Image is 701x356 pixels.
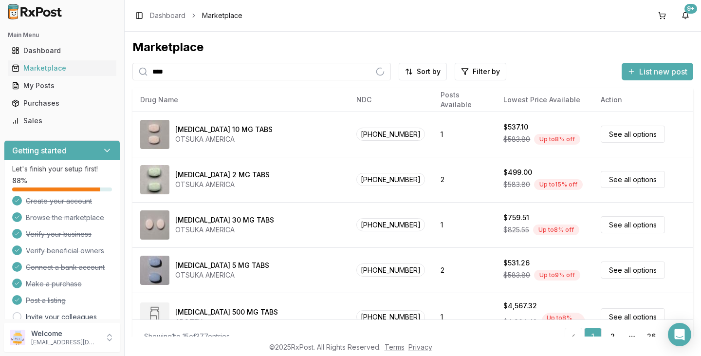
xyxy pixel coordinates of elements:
th: Drug Name [132,88,349,112]
div: My Posts [12,81,112,91]
a: 2 [604,328,621,345]
div: Sales [12,116,112,126]
th: Lowest Price Available [496,88,593,112]
div: OTSUKA AMERICA [175,270,269,280]
div: Marketplace [12,63,112,73]
a: Purchases [8,94,116,112]
p: [EMAIL_ADDRESS][DOMAIN_NAME] [31,338,99,346]
th: NDC [349,88,433,112]
div: Showing 1 to 15 of 377 entries [144,332,230,341]
div: Up to 8 % off [533,225,579,235]
span: [PHONE_NUMBER] [356,128,425,141]
a: Dashboard [150,11,185,20]
img: RxPost Logo [4,4,66,19]
button: Filter by [455,63,506,80]
img: Abilify 30 MG TABS [140,210,169,240]
a: See all options [601,262,665,279]
div: Up to 15 % off [534,179,583,190]
button: Sort by [399,63,447,80]
span: Connect a bank account [26,262,105,272]
div: $537.10 [503,122,528,132]
span: Verify beneficial owners [26,246,104,256]
nav: breadcrumb [150,11,242,20]
h3: Getting started [12,145,67,156]
div: [MEDICAL_DATA] 30 MG TABS [175,215,274,225]
a: My Posts [8,77,116,94]
div: [MEDICAL_DATA] 2 MG TABS [175,170,270,180]
span: Filter by [473,67,500,76]
a: See all options [601,216,665,233]
div: $531.26 [503,258,530,268]
button: Dashboard [4,43,120,58]
button: List new post [622,63,693,80]
span: $583.80 [503,270,530,280]
a: Sales [8,112,116,130]
span: Make a purchase [26,279,82,289]
a: Terms [385,343,405,351]
div: [MEDICAL_DATA] 500 MG TABS [175,307,278,317]
span: [PHONE_NUMBER] [356,173,425,186]
div: Dashboard [12,46,112,56]
span: Marketplace [202,11,242,20]
div: OTSUKA AMERICA [175,134,273,144]
div: Marketplace [132,39,693,55]
p: Welcome [31,329,99,338]
span: [PHONE_NUMBER] [356,263,425,277]
a: List new post [622,68,693,77]
span: [PHONE_NUMBER] [356,310,425,323]
img: Abilify 10 MG TABS [140,120,169,149]
div: $759.51 [503,213,529,223]
button: Purchases [4,95,120,111]
th: Posts Available [433,88,496,112]
button: Marketplace [4,60,120,76]
span: $583.80 [503,134,530,144]
span: [PHONE_NUMBER] [356,218,425,231]
a: See all options [601,126,665,143]
th: Action [593,88,693,112]
a: Privacy [408,343,432,351]
div: Up to 8 % off [541,313,585,331]
a: Dashboard [8,42,116,59]
img: Abiraterone Acetate 500 MG TABS [140,302,169,332]
span: Post a listing [26,296,66,305]
td: 2 [433,247,496,293]
div: $4,567.32 [503,301,537,311]
div: [MEDICAL_DATA] 10 MG TABS [175,125,273,134]
td: 2 [433,157,496,202]
p: Let's finish your setup first! [12,164,112,174]
td: 1 [433,293,496,341]
a: See all options [601,308,665,325]
span: $4,964.48 [503,317,537,327]
img: Abilify 2 MG TABS [140,165,169,194]
div: APOTEX [175,317,278,327]
span: Verify your business [26,229,92,239]
a: See all options [601,171,665,188]
img: Abilify 5 MG TABS [140,256,169,285]
a: Invite your colleagues [26,312,97,322]
div: [MEDICAL_DATA] 5 MG TABS [175,261,269,270]
span: List new post [639,66,687,77]
a: Marketplace [8,59,116,77]
td: 1 [433,202,496,247]
button: 9+ [678,8,693,23]
td: 1 [433,112,496,157]
div: $499.00 [503,168,532,177]
a: 26 [643,328,660,345]
div: OTSUKA AMERICA [175,225,274,235]
div: Up to 9 % off [534,270,580,281]
img: User avatar [10,330,25,345]
div: 9+ [684,4,697,14]
div: OTSUKA AMERICA [175,180,270,189]
span: Sort by [417,67,441,76]
a: 1 [584,328,602,345]
span: $583.80 [503,180,530,189]
button: My Posts [4,78,120,94]
button: Sales [4,113,120,129]
h2: Main Menu [8,31,116,39]
span: 88 % [12,176,27,186]
nav: pagination [565,328,682,345]
span: Create your account [26,196,92,206]
div: Open Intercom Messenger [668,323,691,346]
div: Up to 8 % off [534,134,580,145]
span: $825.55 [503,225,529,235]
